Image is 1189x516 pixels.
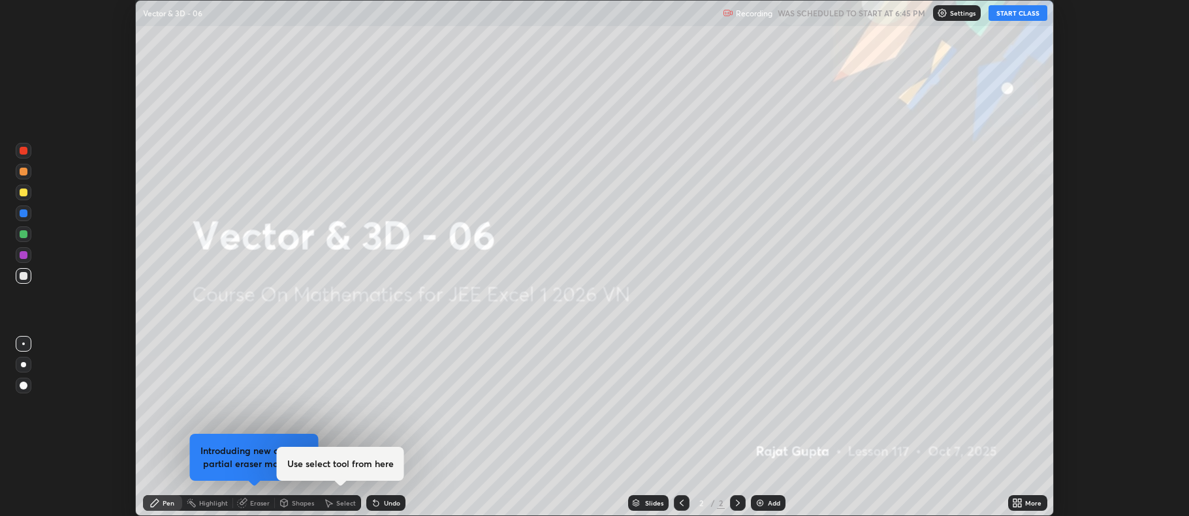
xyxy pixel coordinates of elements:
[989,5,1047,21] button: START CLASS
[336,500,356,506] div: Select
[717,497,725,509] div: 2
[710,499,714,507] div: /
[199,500,228,506] div: Highlight
[645,500,663,506] div: Slides
[723,8,733,18] img: recording.375f2c34.svg
[200,444,308,470] h4: Introduding new object & partial eraser modes
[250,500,270,506] div: Eraser
[143,8,202,18] p: Vector & 3D - 06
[755,498,765,508] img: add-slide-button
[384,500,400,506] div: Undo
[736,8,772,18] p: Recording
[292,500,314,506] div: Shapes
[778,7,925,19] h5: WAS SCHEDULED TO START AT 6:45 PM
[287,457,394,470] h4: Use select tool from here
[695,499,708,507] div: 2
[163,500,174,506] div: Pen
[1025,500,1041,506] div: More
[950,10,975,16] p: Settings
[937,8,947,18] img: class-settings-icons
[768,500,780,506] div: Add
